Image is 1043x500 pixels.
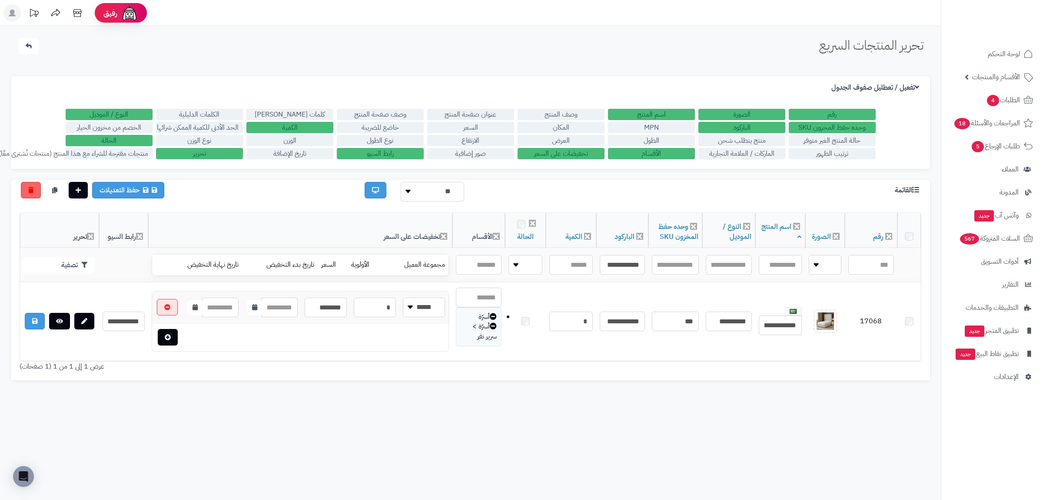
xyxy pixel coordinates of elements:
[947,113,1038,134] a: المراجعات والأسئلة18
[518,135,605,146] label: العرض
[13,466,34,487] div: Open Intercom Messenger
[789,148,876,159] label: ترتيب الظهور
[789,109,876,120] label: رقم
[66,109,153,120] label: النوع / الموديل
[953,117,970,130] span: 18
[831,84,921,92] h3: تفعيل / تعطليل صفوف الجدول
[974,210,994,221] span: جديد
[518,109,605,120] label: وصف المنتج
[698,122,785,133] label: الباركود
[608,135,695,146] label: الطول
[382,255,448,275] td: مجموعة العميل
[947,205,1038,226] a: وآتس آبجديد
[698,109,785,120] label: الصورة
[66,122,153,133] label: الخصم من مخزون الخيار
[947,366,1038,387] a: الإعدادات
[981,255,1019,268] span: أدوات التسويق
[518,122,605,133] label: المكان
[246,148,333,159] label: تاريخ الإضافة
[22,257,94,273] button: تصفية
[121,4,138,22] img: ai-face.png
[947,44,1038,64] a: لوحة التحكم
[761,221,801,242] a: اسم المنتج
[461,312,497,322] div: أسرّة
[246,109,333,120] label: كلمات [PERSON_NAME]
[987,94,1000,107] span: 4
[984,12,1035,30] img: logo-2.png
[99,213,148,248] th: رابط السيو
[608,122,695,133] label: MPN
[955,348,1019,360] span: تطبيق نقاط البيع
[947,136,1038,157] a: طلبات الإرجاع5
[947,159,1038,180] a: العملاء
[337,135,424,146] label: نوع الطول
[103,8,117,18] span: رفيق
[66,148,153,159] label: منتجات مقترحة للشراء مع هذا المنتج (منتجات تُشترى معًا)
[1002,279,1019,291] span: التقارير
[608,109,695,120] label: اسم المنتج
[427,109,514,120] label: عنوان صفحة المنتج
[947,320,1038,341] a: تطبيق المتجرجديد
[452,213,505,248] th: الأقسام
[956,349,975,360] span: جديد
[318,255,348,275] td: السعر
[92,182,164,198] a: حفظ التعديلات
[162,255,242,275] td: تاريخ نهاية التخفيض
[427,135,514,146] label: الارتفاع
[973,209,1019,221] span: وآتس آب
[337,148,424,159] label: رابط السيو
[819,38,923,52] h1: تحرير المنتجات السريع
[698,135,785,146] label: منتج يتطلب شحن
[337,109,424,120] label: وصف صفحة المنتج
[156,109,243,120] label: الكلمات الدليلية
[148,213,452,248] th: تخفيضات على السعر
[20,213,99,248] th: تحرير
[959,233,980,245] span: 567
[1002,163,1019,175] span: العملاء
[947,274,1038,295] a: التقارير
[971,140,1020,152] span: طلبات الإرجاع
[13,362,471,372] div: عرض 1 إلى 1 من 1 (1 صفحات)
[246,135,333,146] label: الوزن
[517,232,534,242] a: الحالة
[698,148,785,159] label: الماركات / العلامة التجارية
[947,90,1038,111] a: الطلبات4
[615,232,634,242] a: الباركود
[658,221,698,242] a: وحده حفظ المخزون SKU
[947,343,1038,364] a: تطبيق نقاط البيعجديد
[518,148,605,159] label: تخفيضات على السعر
[966,302,1019,314] span: التطبيقات والخدمات
[1000,186,1019,198] span: المدونة
[156,135,243,146] label: نوع الوزن
[242,255,318,275] td: تاريخ بدء التخفيض
[23,4,45,24] a: تحديثات المنصة
[947,251,1038,272] a: أدوات التسويق
[965,326,984,337] span: جديد
[988,48,1020,60] span: لوحة التحكم
[348,255,382,275] td: الأولوية
[608,148,695,159] label: الأقسام
[873,232,884,242] a: رقم
[953,117,1020,129] span: المراجعات والأسئلة
[812,232,831,242] a: الصورة
[947,228,1038,249] a: السلات المتروكة567
[895,186,921,195] h3: القائمة
[427,148,514,159] label: صور إضافية
[845,282,897,361] td: 17068
[337,122,424,133] label: خاضع للضريبة
[972,71,1020,83] span: الأقسام والمنتجات
[790,309,797,314] img: العربية
[971,141,984,153] span: 5
[947,297,1038,318] a: التطبيقات والخدمات
[959,232,1020,245] span: السلات المتروكة
[427,122,514,133] label: السعر
[789,122,876,133] label: وحده حفظ المخزون SKU
[789,135,876,146] label: حالة المنتج الغير متوفر
[994,371,1019,383] span: الإعدادات
[565,232,582,242] a: الكمية
[66,135,153,146] label: الحالة
[461,322,497,342] div: أسرّة > سرير نفر
[986,94,1020,106] span: الطلبات
[723,221,751,242] a: النوع / الموديل
[156,148,243,159] label: تحرير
